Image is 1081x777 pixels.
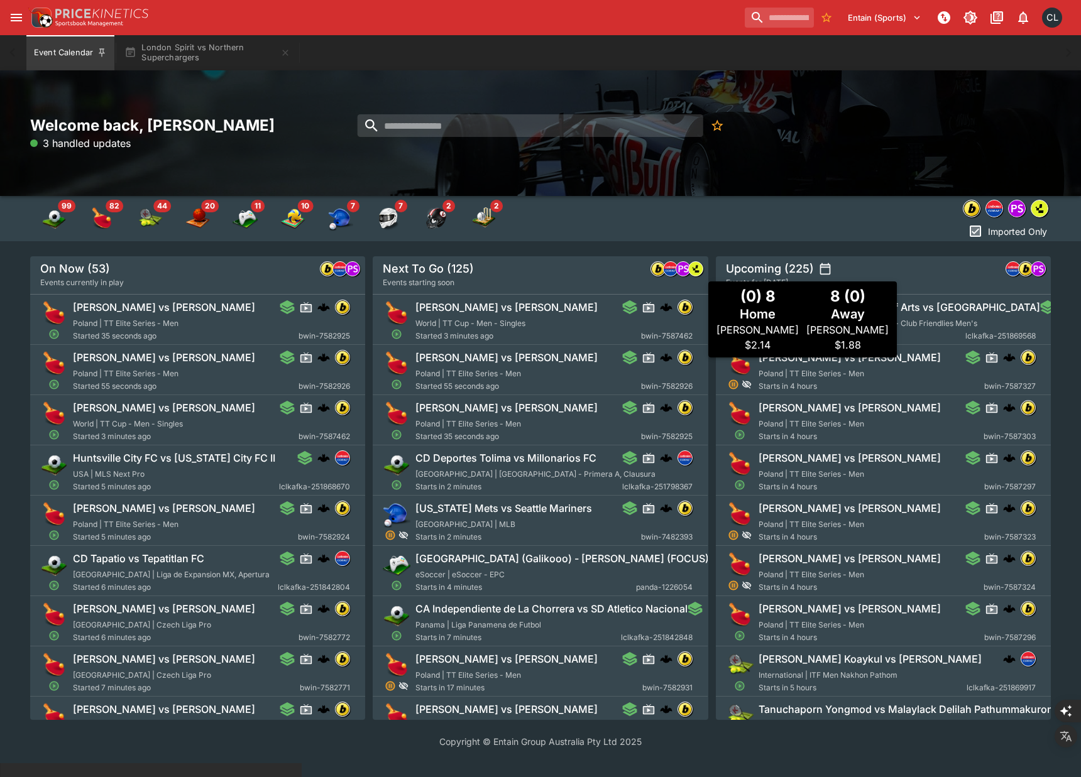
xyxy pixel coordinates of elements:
div: cerberus [317,401,330,414]
img: table_tennis.png [40,702,68,729]
img: bwin.png [336,602,349,616]
h6: [PERSON_NAME] vs [PERSON_NAME] [415,351,598,364]
img: lsports.jpeg [689,262,703,276]
img: baseball [328,206,353,231]
div: cerberus [660,351,672,364]
div: bwin [963,200,980,217]
span: Starts in 4 hours [759,330,965,342]
span: Events starting soon [383,276,454,289]
img: lclkafka.png [336,552,349,565]
span: 99 [58,200,75,212]
svg: Open [48,479,60,491]
img: PriceKinetics Logo [28,5,53,30]
div: cerberus [660,401,672,414]
div: lclkafka [332,261,348,276]
svg: Open [734,329,745,340]
img: table_tennis.png [383,300,410,327]
div: bwin [1021,450,1036,465]
img: bwin.png [1021,501,1035,515]
div: Volleyball [280,206,305,231]
span: bwin-7582925 [299,330,350,342]
span: bwin-7582924 [298,531,350,543]
h6: [PERSON_NAME] vs [PERSON_NAME] [759,452,941,465]
span: lclkafka-251842848 [621,631,693,644]
span: [GEOGRAPHIC_DATA] | [GEOGRAPHIC_DATA] - Primera A, Clausura [415,469,656,479]
img: bwin.png [678,702,692,716]
span: Starts in 2 minutes [415,531,641,543]
h6: [GEOGRAPHIC_DATA] (Galikooo) - [PERSON_NAME] (FOCUS) (Bo1) [415,552,736,565]
h6: Tanuchaporn Yongmod vs Malaylack Delilah Pathummakuronen [759,703,1065,716]
img: logo-cerberus.svg [660,653,672,665]
img: logo-cerberus.svg [317,301,330,313]
img: bwin.png [651,262,665,276]
img: bwin.png [1021,552,1035,565]
img: pandascore.png [676,262,690,276]
img: logo-cerberus.svg [317,703,330,715]
img: bwin.png [678,300,692,314]
img: table_tennis.png [40,601,68,629]
img: bwin.png [678,652,692,666]
div: bwin [678,350,693,365]
h6: [PERSON_NAME] vs [PERSON_NAME] [415,401,598,415]
span: Starts in 4 minutes [415,581,636,594]
svg: Suspended [728,530,739,541]
span: bwin-7587327 [984,380,1036,393]
img: motor_racing [376,206,401,231]
img: logo-cerberus.svg [317,401,330,414]
svg: Suspended [728,379,739,390]
button: open drawer [5,6,28,29]
span: Poland | TT Elite Series - Men [73,369,178,378]
span: USA | MLS Next Pro [73,469,145,479]
div: lsports [688,261,703,276]
svg: Open [48,329,60,340]
img: lclkafka.png [986,200,1002,217]
span: bwin-7582771 [300,682,350,694]
img: american_football [424,206,449,231]
span: bwin-7582925 [641,430,693,443]
img: bwin.png [336,401,349,415]
span: bwin-7587462 [641,330,693,342]
span: bwin-7587462 [299,430,350,443]
span: Starts in 2 minutes [415,481,622,493]
h6: [PERSON_NAME] vs [PERSON_NAME] [73,351,255,364]
button: Chad Liu [1038,4,1066,31]
img: table_tennis.png [726,551,754,579]
span: Poland | TT Elite Series - Men [73,318,178,328]
h6: [PERSON_NAME] vs [PERSON_NAME] [415,703,598,716]
img: bwin.png [1021,350,1035,364]
h6: [PERSON_NAME] vs [PERSON_NAME] [73,602,255,616]
div: lclkafka [678,450,693,465]
h6: [PERSON_NAME] vs [PERSON_NAME] [415,653,598,666]
svg: Open [48,379,60,390]
div: Soccer [41,206,67,231]
img: logo-cerberus.svg [1003,653,1016,665]
img: baseball.png [383,501,410,528]
img: table_tennis.png [40,400,68,428]
svg: Hidden [741,580,751,590]
h6: [PERSON_NAME] vs [PERSON_NAME] [415,301,598,314]
div: bwin [1021,350,1036,365]
h5: Upcoming (225) [726,261,814,276]
div: Event type filters [960,196,1051,221]
img: logo-cerberus.svg [317,552,330,565]
svg: Suspended [385,530,397,541]
svg: Open [392,580,403,591]
div: lclkafka [335,450,350,465]
img: logo-cerberus.svg [660,502,672,514]
div: cerberus [660,452,672,464]
svg: Open [48,429,60,440]
svg: Open [734,429,745,440]
span: bwin-7587303 [984,430,1036,443]
div: lclkafka [1006,261,1021,276]
img: lclkafka.png [664,262,678,276]
button: Notifications [1012,6,1034,29]
span: bwin-7582926 [299,380,350,393]
img: lclkafka.png [1006,262,1020,276]
img: bwin.png [678,501,692,515]
img: logo-cerberus.svg [317,602,330,615]
span: Starts in 4 hours [759,430,984,443]
h6: [PERSON_NAME] vs [PERSON_NAME] [759,552,941,565]
h6: [PERSON_NAME] vs [PERSON_NAME] [759,602,941,616]
span: bwin-7587296 [984,631,1036,644]
img: bwin.png [678,401,692,415]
